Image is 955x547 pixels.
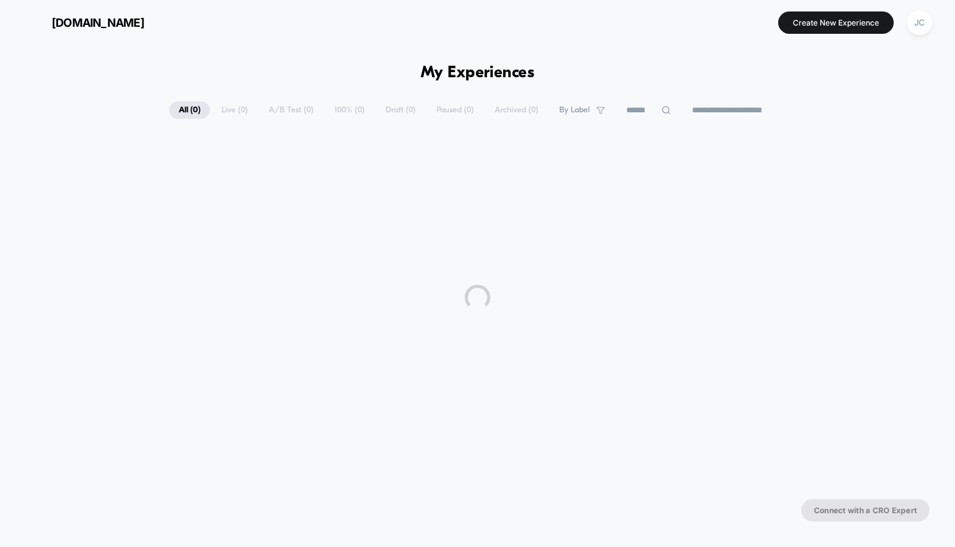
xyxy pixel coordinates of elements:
h1: My Experiences [421,64,535,82]
span: All ( 0 ) [169,101,210,119]
button: JC [903,10,936,36]
span: By Label [559,105,590,115]
button: [DOMAIN_NAME] [19,12,148,33]
button: Connect with a CRO Expert [801,499,929,521]
span: [DOMAIN_NAME] [52,16,144,29]
div: JC [907,10,932,35]
button: Create New Experience [778,11,894,34]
